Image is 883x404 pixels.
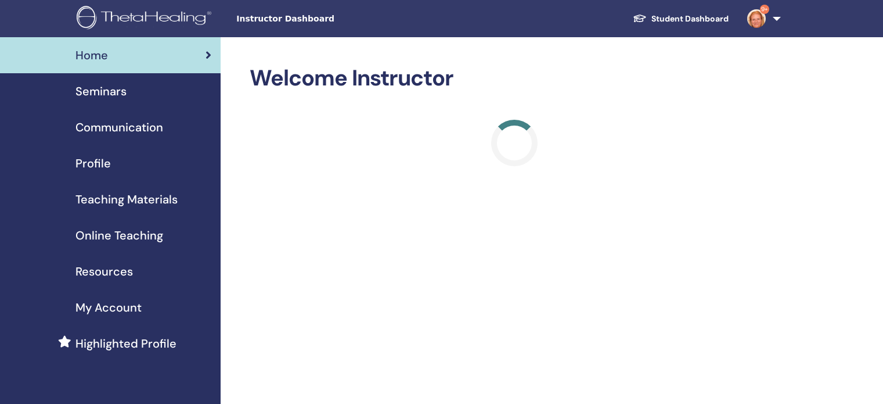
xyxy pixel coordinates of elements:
span: Teaching Materials [75,191,178,208]
img: default.jpg [747,9,766,28]
span: Highlighted Profile [75,335,176,352]
h2: Welcome Instructor [250,65,779,92]
span: Communication [75,119,163,136]
span: Seminars [75,83,127,100]
img: graduation-cap-white.svg [633,13,647,23]
span: Home [75,47,108,64]
span: Resources [75,263,133,280]
span: 9+ [760,5,769,14]
img: logo.png [77,6,215,32]
span: My Account [75,299,142,316]
span: Profile [75,155,111,172]
span: Online Teaching [75,227,163,244]
span: Instructor Dashboard [236,13,410,25]
a: Student Dashboard [623,8,738,30]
